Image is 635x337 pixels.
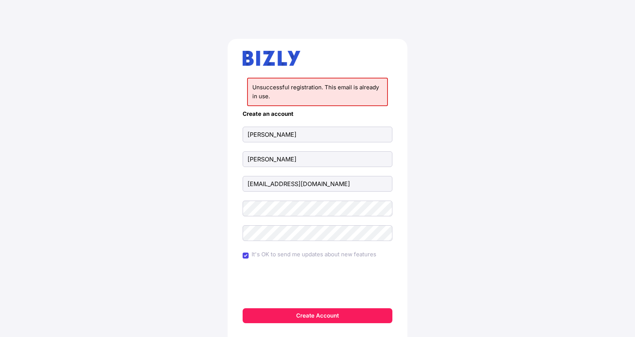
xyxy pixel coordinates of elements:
[247,78,388,106] li: Unsuccessful registration. This email is already in use.
[243,111,392,118] h4: Create an account
[243,51,300,66] img: bizly_logo.svg
[252,250,376,259] label: It's OK to send me updates about new features
[243,127,392,142] input: First Name
[243,308,392,323] button: Create Account
[243,151,392,167] input: Last Name
[261,270,374,299] iframe: reCAPTCHA
[243,176,392,192] input: Email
